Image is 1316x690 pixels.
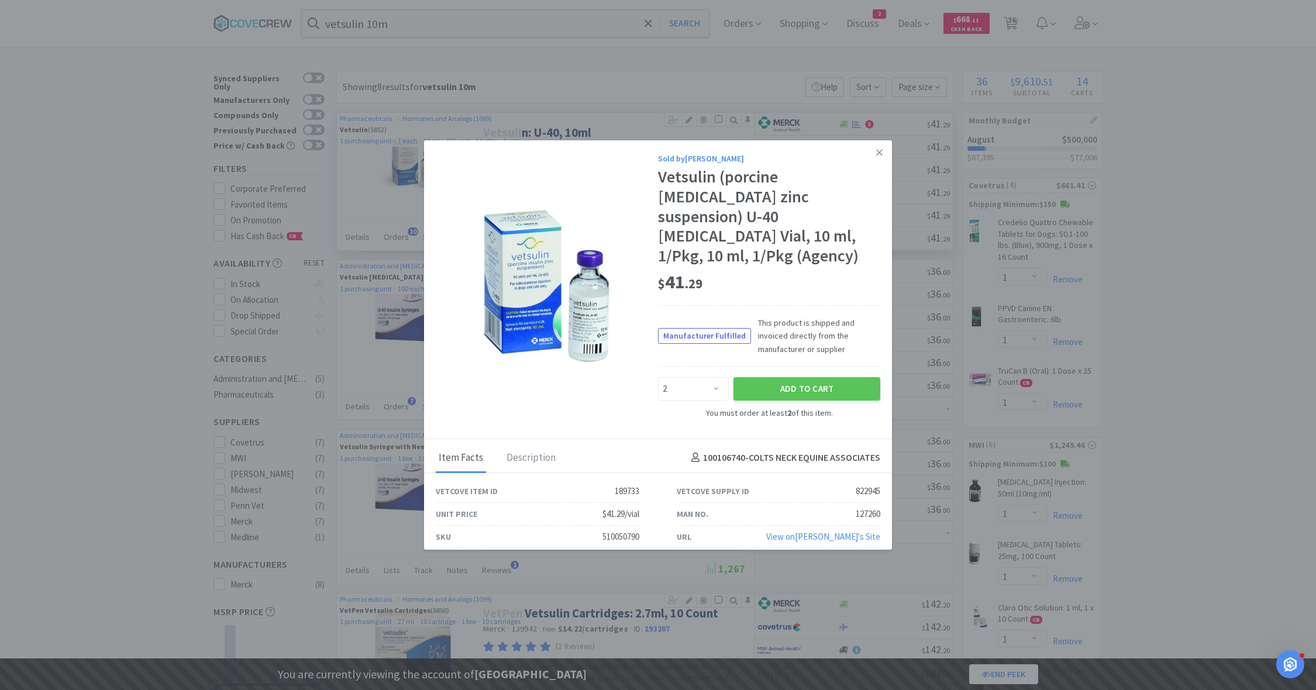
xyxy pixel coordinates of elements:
h4: 100106740 - COLTS NECK EQUINE ASSOCIATES [687,450,880,465]
div: 127260 [856,507,880,521]
div: Vetcove Item ID [436,485,498,498]
strong: 2 [787,408,791,418]
span: . 29 [685,275,702,292]
div: 189733 [615,484,639,498]
span: 41 [658,270,702,294]
a: View on[PERSON_NAME]'s Site [766,531,880,542]
div: Man No. [677,508,708,520]
div: $41.29/vial [602,507,639,521]
div: Vetsulin (porcine [MEDICAL_DATA] zinc suspension) U-40 [MEDICAL_DATA] Vial, 10 ml, 1/Pkg, 10 ml, ... [658,167,880,265]
div: Description [504,444,559,473]
span: Manufacturer Fulfilled [659,329,750,343]
div: Vetcove Supply ID [677,485,749,498]
div: SKU [436,530,451,543]
span: This product is shipped and invoiced directly from the manufacturer or supplier [751,316,880,356]
div: You must order at least of this item. [658,406,880,419]
div: 822945 [856,484,880,498]
div: Item Facts [436,444,486,473]
div: 510050790 [602,530,639,544]
button: Add to Cart [733,377,880,401]
div: URL [677,530,691,543]
iframe: Intercom live chat [1276,650,1304,678]
div: Unit Price [436,508,477,520]
div: Sold by [PERSON_NAME] [658,152,880,165]
span: $ [658,275,665,292]
img: d0db810bf88e4dbe986495eb0b5c4040_822945.jpeg [471,210,623,362]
